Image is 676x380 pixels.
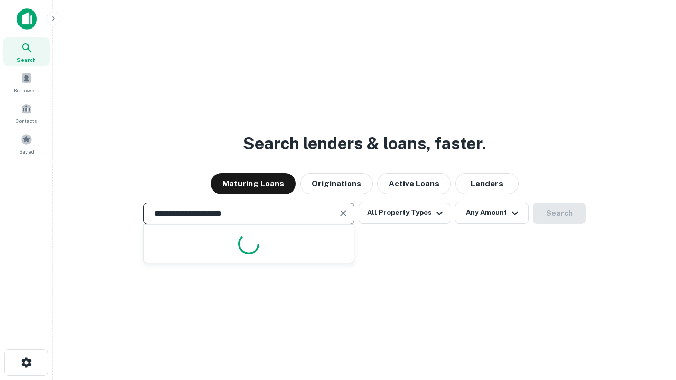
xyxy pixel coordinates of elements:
[336,206,351,221] button: Clear
[16,117,37,125] span: Contacts
[17,55,36,64] span: Search
[3,37,50,66] a: Search
[14,86,39,94] span: Borrowers
[3,68,50,97] a: Borrowers
[359,203,450,224] button: All Property Types
[211,173,296,194] button: Maturing Loans
[19,147,34,156] span: Saved
[3,99,50,127] a: Contacts
[17,8,37,30] img: capitalize-icon.png
[300,173,373,194] button: Originations
[377,173,451,194] button: Active Loans
[455,173,519,194] button: Lenders
[3,129,50,158] a: Saved
[623,296,676,346] iframe: Chat Widget
[455,203,529,224] button: Any Amount
[243,131,486,156] h3: Search lenders & loans, faster.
